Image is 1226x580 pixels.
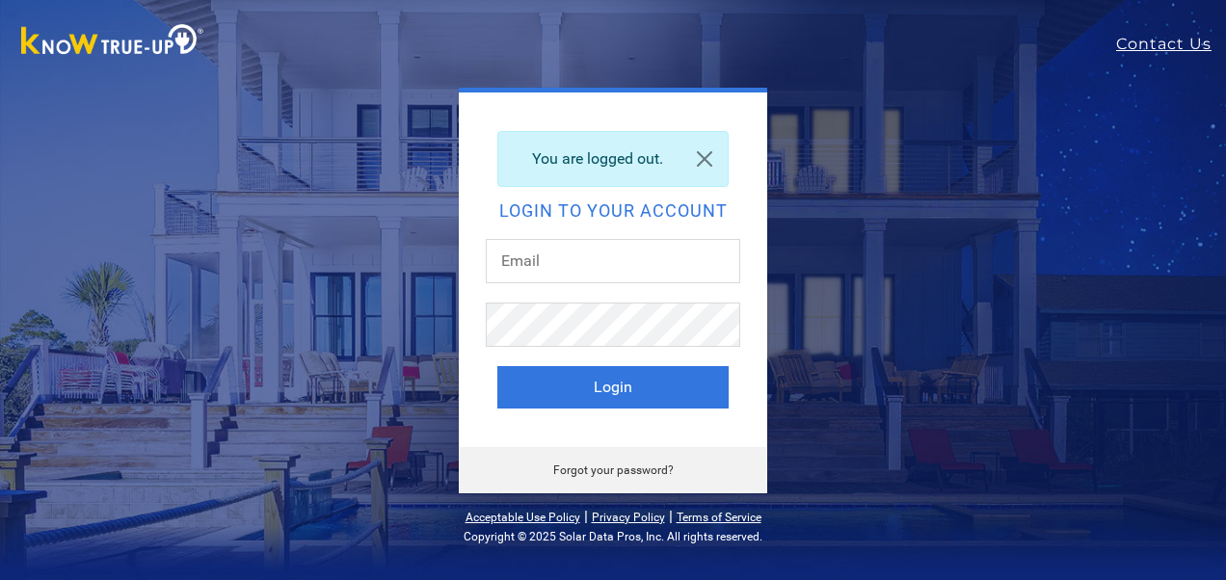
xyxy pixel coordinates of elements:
[681,132,728,186] a: Close
[12,20,214,64] img: Know True-Up
[1116,33,1226,56] a: Contact Us
[497,202,729,220] h2: Login to your account
[466,511,580,524] a: Acceptable Use Policy
[592,511,665,524] a: Privacy Policy
[486,239,740,283] input: Email
[553,463,674,477] a: Forgot your password?
[677,511,761,524] a: Terms of Service
[584,507,588,525] span: |
[497,131,729,187] div: You are logged out.
[497,366,729,409] button: Login
[669,507,673,525] span: |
